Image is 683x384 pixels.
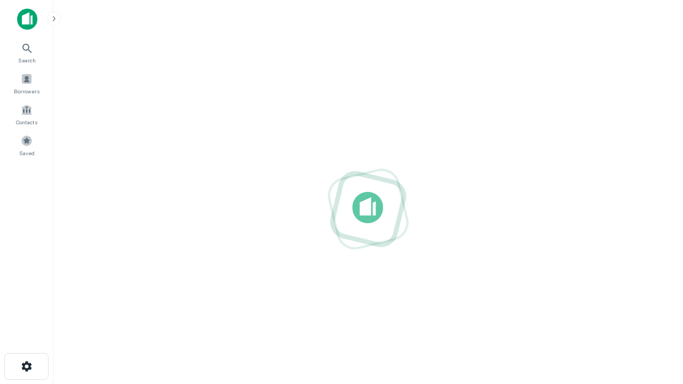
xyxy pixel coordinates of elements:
[17,9,37,30] img: capitalize-icon.png
[16,118,37,126] span: Contacts
[18,56,36,65] span: Search
[3,131,50,159] a: Saved
[3,69,50,98] a: Borrowers
[3,100,50,129] a: Contacts
[3,38,50,67] a: Search
[630,299,683,350] iframe: Chat Widget
[14,87,39,95] span: Borrowers
[19,149,35,157] span: Saved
